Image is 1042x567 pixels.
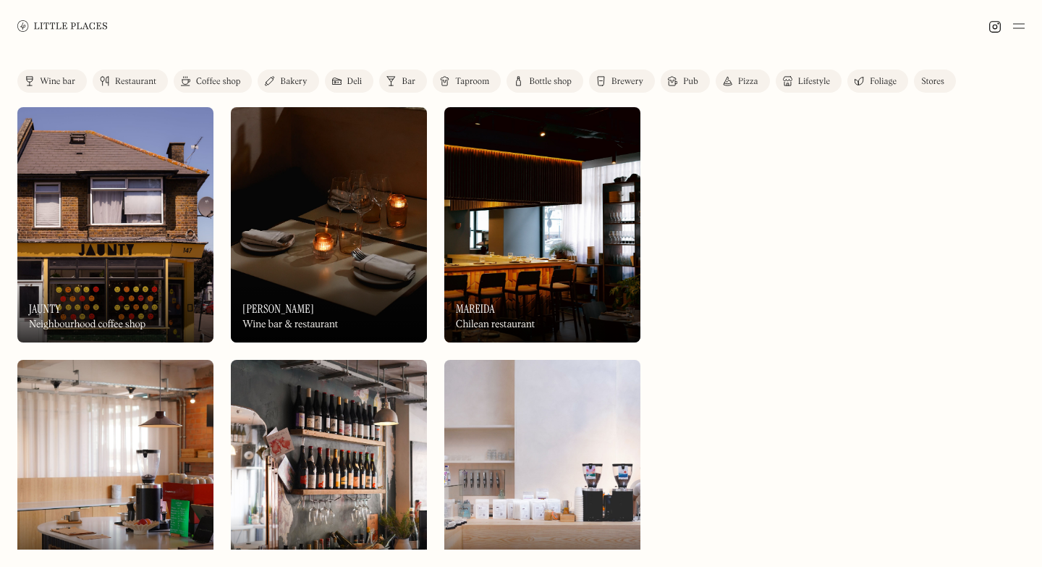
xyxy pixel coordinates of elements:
[455,77,489,86] div: Taproom
[231,107,427,343] a: LunaLuna[PERSON_NAME]Wine bar & restaurant
[847,70,908,93] a: Foliage
[93,70,168,93] a: Restaurant
[242,319,338,331] div: Wine bar & restaurant
[456,302,495,316] h3: Mareida
[870,77,897,86] div: Foliage
[456,319,535,331] div: Chilean restaurant
[914,70,956,93] a: Stores
[40,77,75,86] div: Wine bar
[529,77,572,86] div: Bottle shop
[17,70,87,93] a: Wine bar
[444,107,640,343] a: MareidaMareidaMareidaChilean restaurant
[776,70,842,93] a: Lifestyle
[444,107,640,343] img: Mareida
[661,70,710,93] a: Pub
[716,70,770,93] a: Pizza
[325,70,374,93] a: Deli
[611,77,643,86] div: Brewery
[683,77,698,86] div: Pub
[17,107,213,343] a: JauntyJauntyJauntyNeighbourhood coffee shop
[507,70,583,93] a: Bottle shop
[17,107,213,343] img: Jaunty
[402,77,415,86] div: Bar
[115,77,156,86] div: Restaurant
[589,70,655,93] a: Brewery
[196,77,240,86] div: Coffee shop
[242,302,314,316] h3: [PERSON_NAME]
[433,70,501,93] a: Taproom
[29,302,61,316] h3: Jaunty
[379,70,427,93] a: Bar
[921,77,944,86] div: Stores
[29,319,145,331] div: Neighbourhood coffee shop
[174,70,252,93] a: Coffee shop
[258,70,318,93] a: Bakery
[347,77,363,86] div: Deli
[798,77,830,86] div: Lifestyle
[231,107,427,343] img: Luna
[280,77,307,86] div: Bakery
[738,77,758,86] div: Pizza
